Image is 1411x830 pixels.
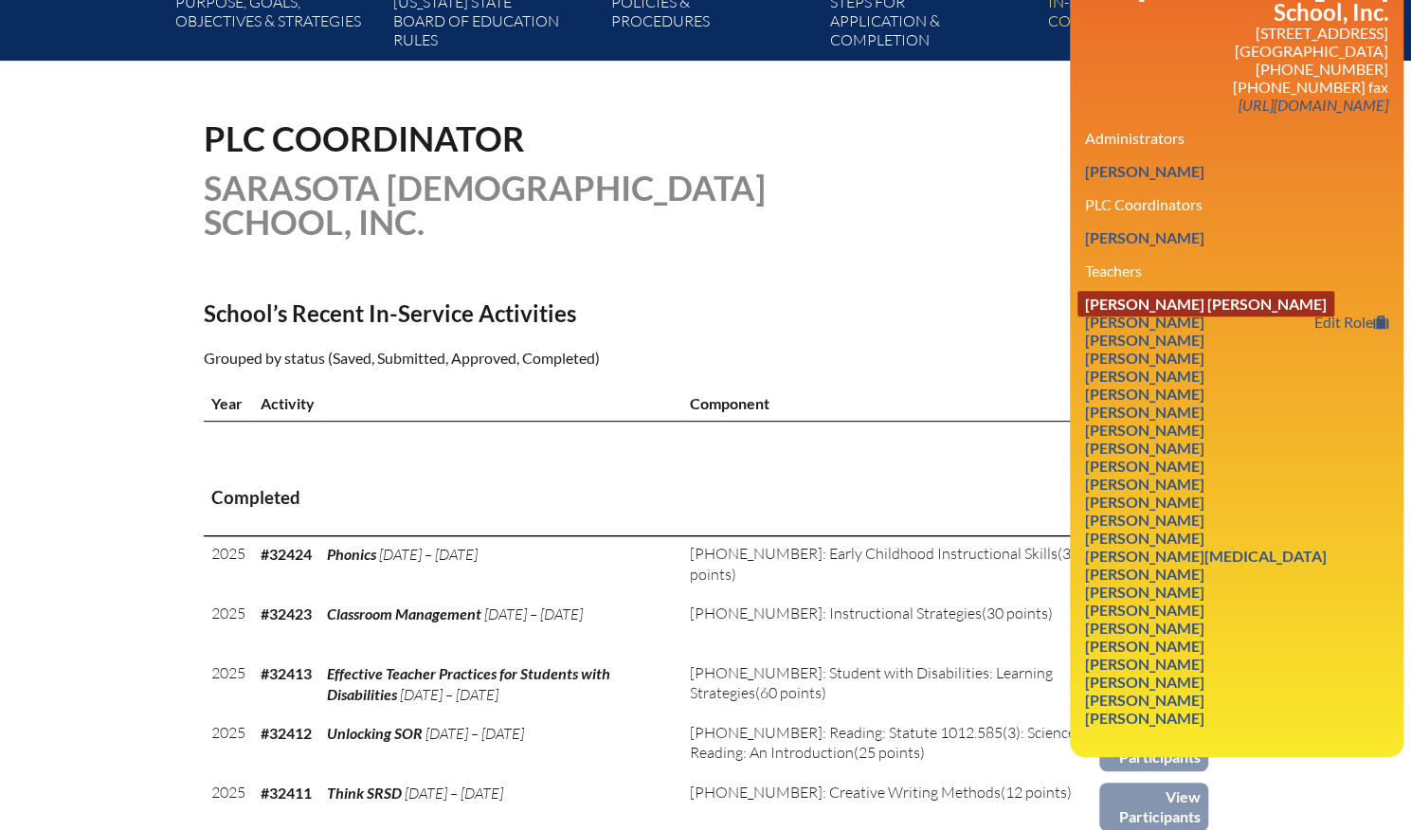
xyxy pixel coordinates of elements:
th: Activity [253,386,682,422]
span: [DATE] – [DATE] [379,545,478,564]
td: 2025 [204,656,253,715]
h3: Completed [211,486,1201,510]
td: (30 points) [682,536,1099,596]
span: [PHONE_NUMBER]: Student with Disabilities: Learning Strategies [690,663,1053,702]
span: [PHONE_NUMBER]: Creative Writing Methods [690,783,1001,802]
b: #32412 [261,724,312,742]
a: [PERSON_NAME] [1077,435,1212,460]
a: [PERSON_NAME] [1077,158,1212,184]
h3: Teachers [1085,262,1388,280]
td: (60 points) [682,656,1099,715]
a: [PERSON_NAME] [1077,225,1212,250]
span: [PHONE_NUMBER]: Reading: Statute 1012.585(3): Science of Reading: An Introduction [690,723,1092,762]
span: Effective Teacher Practices for Students with Disabilities [327,664,610,703]
h3: PLC Coordinators [1085,195,1388,213]
a: [PERSON_NAME] [1077,669,1212,695]
a: [PERSON_NAME] [1077,579,1212,604]
a: [PERSON_NAME] [1077,381,1212,406]
a: [PERSON_NAME] [1077,705,1212,731]
td: (25 points) [682,715,1099,775]
th: Year [204,386,253,422]
td: 2025 [204,536,253,596]
a: [PERSON_NAME] [1077,633,1212,659]
a: [PERSON_NAME] [1077,453,1212,478]
span: [DATE] – [DATE] [484,604,583,623]
a: [PERSON_NAME][MEDICAL_DATA] [1077,543,1334,568]
a: [PERSON_NAME] [1077,309,1212,334]
a: [PERSON_NAME] [1077,327,1212,352]
a: [PERSON_NAME] [1077,507,1212,532]
a: [PERSON_NAME] [1077,489,1212,514]
a: [PERSON_NAME] [1077,597,1212,622]
span: Sarasota [DEMOGRAPHIC_DATA] School, Inc. [204,167,766,243]
span: [PHONE_NUMBER]: Early Childhood Instructional Skills [690,544,1058,563]
p: Grouped by status (Saved, Submitted, Approved, Completed) [204,346,871,370]
span: [DATE] – [DATE] [400,685,498,704]
a: Edit Role [1307,309,1396,334]
h3: Administrators [1085,129,1388,147]
a: [PERSON_NAME] [1077,363,1212,388]
span: [DATE] – [DATE] [425,724,524,743]
h2: School’s Recent In-Service Activities [204,299,871,327]
td: (30 points) [682,596,1099,656]
a: [PERSON_NAME] [PERSON_NAME] [1077,291,1334,316]
a: [PERSON_NAME] [1077,561,1212,586]
a: [PERSON_NAME] [1077,525,1212,550]
span: Phonics [327,545,376,563]
a: [URL][DOMAIN_NAME] [1231,92,1396,117]
p: [STREET_ADDRESS] [GEOGRAPHIC_DATA] [PHONE_NUMBER] [PHONE_NUMBER] fax [1085,24,1388,114]
a: [PERSON_NAME] [1077,471,1212,496]
span: Unlocking SOR [327,724,423,742]
a: [PERSON_NAME] [1077,615,1212,641]
a: [PERSON_NAME] [1077,345,1212,370]
span: [PHONE_NUMBER]: Instructional Strategies [690,604,982,622]
td: 2025 [204,596,253,656]
b: #32424 [261,545,312,563]
a: [PERSON_NAME] [1077,399,1212,424]
a: [PERSON_NAME] [1077,417,1212,442]
span: Classroom Management [327,604,481,622]
span: [DATE] – [DATE] [405,784,503,803]
th: Component [682,386,1099,422]
span: PLC Coordinator [204,117,525,159]
b: #32423 [261,604,312,622]
span: Think SRSD [327,784,402,802]
b: #32411 [261,784,312,802]
td: 2025 [204,715,253,775]
a: [PERSON_NAME] [1077,687,1212,713]
a: [PERSON_NAME] [1077,651,1212,677]
b: #32413 [261,664,312,682]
